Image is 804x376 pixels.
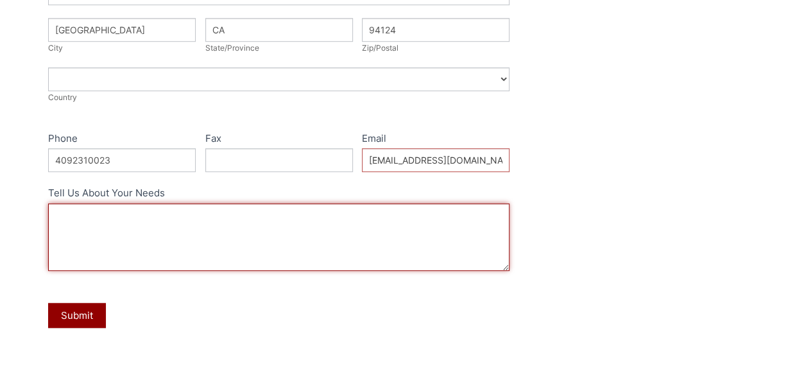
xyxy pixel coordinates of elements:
[205,42,353,55] div: State/Province
[48,185,509,203] label: Tell Us About Your Needs
[362,42,509,55] div: Zip/Postal
[48,130,196,149] label: Phone
[205,130,353,149] label: Fax
[48,303,106,328] button: Submit
[362,130,509,149] label: Email
[48,42,196,55] div: City
[48,91,509,104] div: Country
